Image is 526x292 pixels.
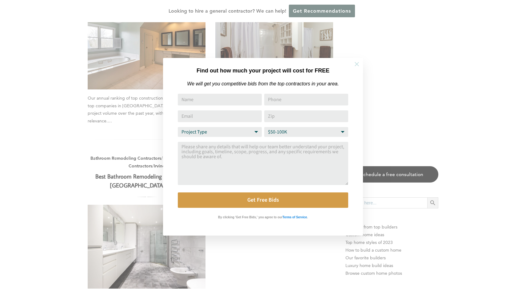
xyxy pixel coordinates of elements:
[178,142,348,185] textarea: Comment or Message
[178,127,262,137] select: Project Type
[218,216,282,219] strong: By clicking 'Get Free Bids,' you agree to our
[187,81,339,86] em: We will get you competitive bids from the top contractors in your area.
[264,127,348,137] select: Budget Range
[307,216,308,219] strong: .
[264,94,348,105] input: Phone
[178,192,348,208] button: Get Free Bids
[178,110,262,122] input: Email Address
[264,110,348,122] input: Zip
[178,94,262,105] input: Name
[282,216,307,219] strong: Terms of Service
[346,53,368,75] button: Close
[282,214,307,219] a: Terms of Service
[197,68,329,74] strong: Find out how much your project will cost for FREE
